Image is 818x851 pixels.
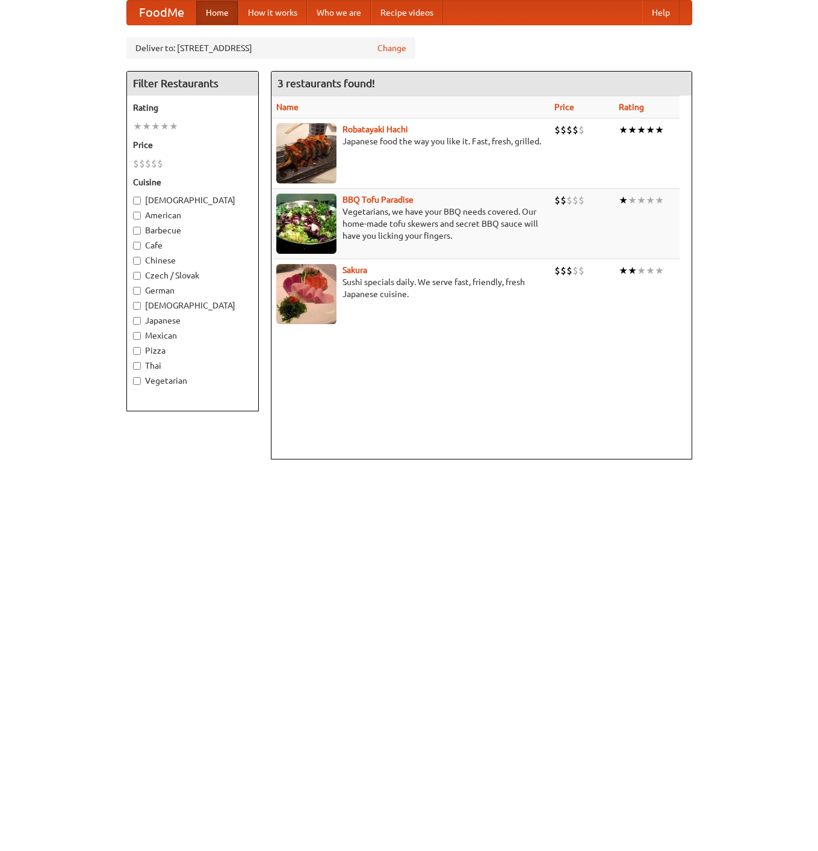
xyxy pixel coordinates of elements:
[566,264,572,277] li: $
[133,317,141,325] input: Japanese
[619,102,644,112] a: Rating
[133,139,252,151] h5: Price
[133,212,141,220] input: American
[133,287,141,295] input: German
[554,194,560,207] li: $
[655,194,664,207] li: ★
[560,123,566,137] li: $
[133,257,141,265] input: Chinese
[139,157,145,170] li: $
[133,362,141,370] input: Thai
[133,224,252,236] label: Barbecue
[578,123,584,137] li: $
[554,264,560,277] li: $
[133,120,142,133] li: ★
[133,300,252,312] label: [DEMOGRAPHIC_DATA]
[126,37,415,59] div: Deliver to: [STREET_ADDRESS]
[646,194,655,207] li: ★
[646,123,655,137] li: ★
[276,194,336,254] img: tofuparadise.jpg
[619,123,628,137] li: ★
[133,347,141,355] input: Pizza
[133,197,141,204] input: [DEMOGRAPHIC_DATA]
[133,209,252,221] label: American
[307,1,371,25] a: Who we are
[169,120,178,133] li: ★
[133,102,252,114] h5: Rating
[655,264,664,277] li: ★
[276,264,336,324] img: sakura.jpg
[572,123,578,137] li: $
[637,194,646,207] li: ★
[572,264,578,277] li: $
[133,360,252,372] label: Thai
[276,102,299,112] a: Name
[133,375,252,387] label: Vegetarian
[160,120,169,133] li: ★
[133,302,141,310] input: [DEMOGRAPHIC_DATA]
[151,157,157,170] li: $
[646,264,655,277] li: ★
[133,345,252,357] label: Pizza
[133,176,252,188] h5: Cuisine
[127,1,196,25] a: FoodMe
[554,102,574,112] a: Price
[133,239,252,251] label: Cafe
[560,264,566,277] li: $
[619,194,628,207] li: ★
[133,330,252,342] label: Mexican
[628,264,637,277] li: ★
[133,157,139,170] li: $
[628,123,637,137] li: ★
[276,206,545,242] p: Vegetarians, we have your BBQ needs covered. Our home-made tofu skewers and secret BBQ sauce will...
[127,72,258,96] h4: Filter Restaurants
[133,315,252,327] label: Japanese
[151,120,160,133] li: ★
[133,272,141,280] input: Czech / Slovak
[133,377,141,385] input: Vegetarian
[572,194,578,207] li: $
[642,1,680,25] a: Help
[342,124,408,134] a: Robatayaki Hachi
[619,264,628,277] li: ★
[342,265,367,275] a: Sakura
[276,123,336,183] img: robatayaki.jpg
[133,227,141,235] input: Barbecue
[566,123,572,137] li: $
[637,264,646,277] li: ★
[371,1,443,25] a: Recipe videos
[276,135,545,147] p: Japanese food the way you like it. Fast, fresh, grilled.
[342,195,414,204] a: BBQ Tofu Paradise
[142,120,151,133] li: ★
[133,254,252,266] label: Chinese
[566,194,572,207] li: $
[578,194,584,207] li: $
[637,123,646,137] li: ★
[133,269,252,281] label: Czech / Slovak
[133,332,141,340] input: Mexican
[238,1,307,25] a: How it works
[578,264,584,277] li: $
[133,242,141,250] input: Cafe
[157,157,163,170] li: $
[628,194,637,207] li: ★
[277,78,375,89] ng-pluralize: 3 restaurants found!
[196,1,238,25] a: Home
[133,194,252,206] label: [DEMOGRAPHIC_DATA]
[655,123,664,137] li: ★
[133,284,252,296] label: German
[276,276,545,300] p: Sushi specials daily. We serve fast, friendly, fresh Japanese cuisine.
[145,157,151,170] li: $
[554,123,560,137] li: $
[377,42,406,54] a: Change
[560,194,566,207] li: $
